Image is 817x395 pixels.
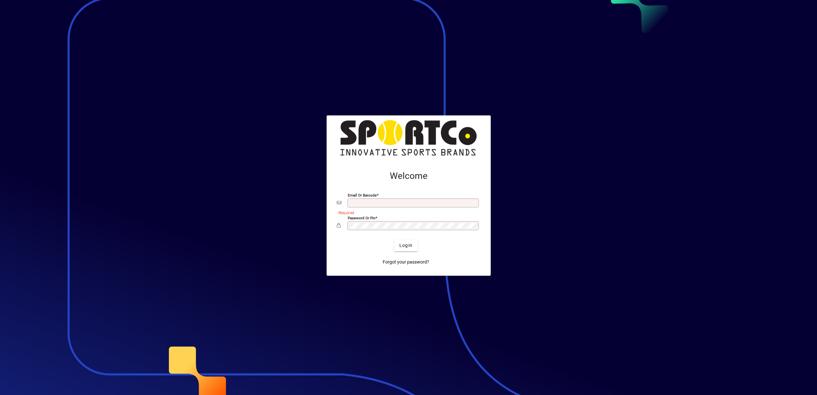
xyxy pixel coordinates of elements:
[348,193,377,197] mat-label: Email or Barcode
[348,215,375,220] mat-label: Password or Pin
[337,171,480,181] h2: Welcome
[399,242,413,249] span: Login
[338,209,475,216] mat-error: Required
[380,256,432,268] a: Forgot your password?
[383,259,429,265] span: Forgot your password?
[394,240,418,251] button: Login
